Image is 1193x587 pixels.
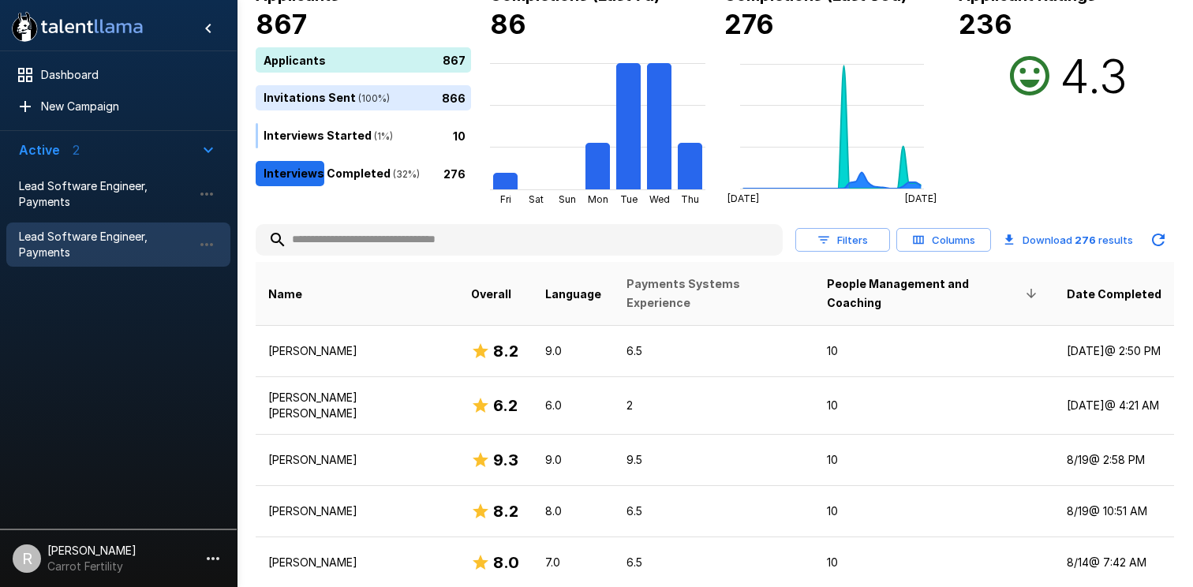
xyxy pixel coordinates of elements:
[827,275,1042,312] span: People Management and Coaching
[1054,325,1174,376] td: [DATE] @ 2:50 PM
[896,228,991,252] button: Columns
[268,390,446,421] p: [PERSON_NAME] [PERSON_NAME]
[453,127,466,144] p: 10
[724,8,774,40] b: 276
[626,503,802,519] p: 6.5
[545,285,601,304] span: Language
[1143,224,1174,256] button: Updated Today - 1:06 PM
[268,343,446,359] p: [PERSON_NAME]
[626,343,802,359] p: 6.5
[1067,285,1161,304] span: Date Completed
[827,503,1042,519] p: 10
[1054,376,1174,434] td: [DATE] @ 4:21 AM
[545,398,601,413] p: 6.0
[545,452,601,468] p: 9.0
[256,8,307,40] b: 867
[493,338,518,364] h6: 8.2
[443,51,466,68] p: 867
[1060,47,1128,104] h2: 4.3
[588,193,608,205] tspan: Mon
[727,193,759,204] tspan: [DATE]
[1075,234,1096,246] b: 276
[795,228,890,252] button: Filters
[493,550,519,575] h6: 8.0
[1054,486,1174,537] td: 8/19 @ 10:51 AM
[681,193,699,205] tspan: Thu
[626,275,802,312] span: Payments Systems Experience
[500,193,511,205] tspan: Fri
[997,224,1139,256] button: Download 276 results
[545,503,601,519] p: 8.0
[268,452,446,468] p: [PERSON_NAME]
[626,452,802,468] p: 9.5
[827,452,1042,468] p: 10
[545,555,601,570] p: 7.0
[442,89,466,106] p: 866
[268,285,302,304] span: Name
[626,555,802,570] p: 6.5
[471,285,511,304] span: Overall
[493,499,518,524] h6: 8.2
[493,447,518,473] h6: 9.3
[827,555,1042,570] p: 10
[905,193,937,204] tspan: [DATE]
[827,398,1042,413] p: 10
[620,193,638,205] tspan: Tue
[268,555,446,570] p: [PERSON_NAME]
[626,398,802,413] p: 2
[959,8,1012,40] b: 236
[268,503,446,519] p: [PERSON_NAME]
[545,343,601,359] p: 9.0
[827,343,1042,359] p: 10
[1054,435,1174,486] td: 8/19 @ 2:58 PM
[649,193,670,205] tspan: Wed
[490,8,526,40] b: 86
[493,393,518,418] h6: 6.2
[559,193,576,205] tspan: Sun
[529,193,544,205] tspan: Sat
[443,165,466,181] p: 276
